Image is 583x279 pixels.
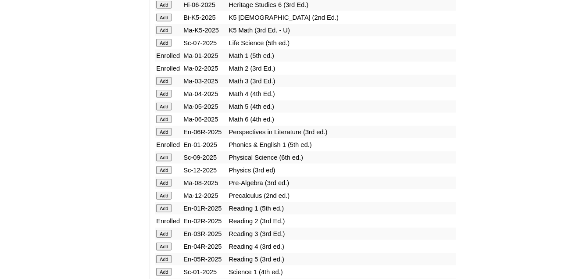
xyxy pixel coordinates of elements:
td: Phonics & English 1 (5th ed.) [227,139,455,151]
input: Add [156,255,172,263]
td: En-04R-2025 [182,240,227,253]
td: Sc-12-2025 [182,164,227,176]
td: Ma-08-2025 [182,177,227,189]
td: Ma-02-2025 [182,62,227,75]
td: Reading 5 (3rd ed.) [227,253,455,265]
td: Pre-Algebra (3rd ed.) [227,177,455,189]
input: Add [156,204,172,212]
td: Reading 1 (5th ed.) [227,202,455,215]
td: En-06R-2025 [182,126,227,138]
td: Enrolled [155,139,182,151]
td: Bi-K5-2025 [182,11,227,24]
td: Reading 4 (3rd ed.) [227,240,455,253]
td: Sc-01-2025 [182,266,227,278]
input: Add [156,1,172,9]
input: Add [156,230,172,238]
td: Precalculus (2nd ed.) [227,190,455,202]
td: Enrolled [155,50,182,62]
td: Math 4 (4th Ed.) [227,88,455,100]
td: Ma-12-2025 [182,190,227,202]
input: Add [156,192,172,200]
td: Math 5 (4th ed.) [227,100,455,113]
td: Science 1 (4th ed.) [227,266,455,278]
td: Reading 2 (3rd Ed.) [227,215,455,227]
td: Ma-04-2025 [182,88,227,100]
td: Ma-01-2025 [182,50,227,62]
input: Add [156,268,172,276]
td: K5 Math (3rd Ed. - U) [227,24,455,36]
td: Perspectives in Literature (3rd ed.) [227,126,455,138]
td: Math 6 (4th ed.) [227,113,455,125]
td: Ma-05-2025 [182,100,227,113]
td: Math 1 (5th ed.) [227,50,455,62]
input: Add [156,243,172,250]
td: En-02R-2025 [182,215,227,227]
input: Add [156,14,172,21]
td: Sc-07-2025 [182,37,227,49]
input: Add [156,39,172,47]
input: Add [156,154,172,161]
td: Enrolled [155,62,182,75]
td: Physics (3rd ed) [227,164,455,176]
td: Sc-09-2025 [182,151,227,164]
input: Add [156,166,172,174]
input: Add [156,128,172,136]
td: K5 [DEMOGRAPHIC_DATA] (2nd Ed.) [227,11,455,24]
td: En-05R-2025 [182,253,227,265]
td: Physical Science (6th ed.) [227,151,455,164]
td: Ma-03-2025 [182,75,227,87]
td: Reading 3 (3rd Ed.) [227,228,455,240]
td: En-01-2025 [182,139,227,151]
td: En-01R-2025 [182,202,227,215]
input: Add [156,115,172,123]
td: Ma-K5-2025 [182,24,227,36]
td: Ma-06-2025 [182,113,227,125]
input: Add [156,26,172,34]
td: Enrolled [155,215,182,227]
td: Life Science (5th ed.) [227,37,455,49]
td: En-03R-2025 [182,228,227,240]
input: Add [156,179,172,187]
input: Add [156,77,172,85]
td: Math 3 (3rd Ed.) [227,75,455,87]
input: Add [156,103,172,111]
td: Math 2 (3rd Ed.) [227,62,455,75]
input: Add [156,90,172,98]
